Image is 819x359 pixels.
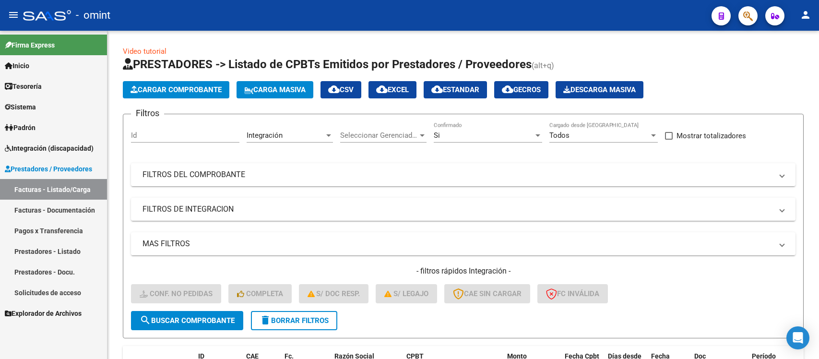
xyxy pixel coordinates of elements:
[142,204,772,215] mat-panel-title: FILTROS DE INTEGRACION
[368,81,416,98] button: EXCEL
[140,314,151,326] mat-icon: search
[444,284,530,303] button: CAE SIN CARGAR
[140,316,235,325] span: Buscar Comprobante
[376,284,437,303] button: S/ legajo
[260,316,329,325] span: Borrar Filtros
[131,266,795,276] h4: - filtros rápidos Integración -
[340,131,418,140] span: Seleccionar Gerenciador
[546,289,599,298] span: FC Inválida
[5,81,42,92] span: Tesorería
[123,81,229,98] button: Cargar Comprobante
[328,84,340,95] mat-icon: cloud_download
[142,239,772,249] mat-panel-title: MAS FILTROS
[131,284,221,303] button: Conf. no pedidas
[556,81,643,98] app-download-masive: Descarga masiva de comprobantes (adjuntos)
[5,40,55,50] span: Firma Express
[376,84,388,95] mat-icon: cloud_download
[5,143,94,154] span: Integración (discapacidad)
[131,85,222,94] span: Cargar Comprobante
[532,61,554,70] span: (alt+q)
[800,9,811,21] mat-icon: person
[502,84,513,95] mat-icon: cloud_download
[424,81,487,98] button: Estandar
[237,81,313,98] button: Carga Masiva
[131,311,243,330] button: Buscar Comprobante
[244,85,306,94] span: Carga Masiva
[237,289,283,298] span: Completa
[131,232,795,255] mat-expansion-panel-header: MAS FILTROS
[494,81,548,98] button: Gecros
[502,85,541,94] span: Gecros
[5,164,92,174] span: Prestadores / Proveedores
[431,85,479,94] span: Estandar
[5,60,29,71] span: Inicio
[8,9,19,21] mat-icon: menu
[131,163,795,186] mat-expansion-panel-header: FILTROS DEL COMPROBANTE
[431,84,443,95] mat-icon: cloud_download
[131,198,795,221] mat-expansion-panel-header: FILTROS DE INTEGRACION
[247,131,283,140] span: Integración
[556,81,643,98] button: Descarga Masiva
[563,85,636,94] span: Descarga Masiva
[384,289,428,298] span: S/ legajo
[131,107,164,120] h3: Filtros
[228,284,292,303] button: Completa
[308,289,360,298] span: S/ Doc Resp.
[677,130,746,142] span: Mostrar totalizadores
[260,314,271,326] mat-icon: delete
[299,284,369,303] button: S/ Doc Resp.
[328,85,354,94] span: CSV
[123,47,166,56] a: Video tutorial
[140,289,213,298] span: Conf. no pedidas
[434,131,440,140] span: Si
[537,284,608,303] button: FC Inválida
[5,122,36,133] span: Padrón
[251,311,337,330] button: Borrar Filtros
[376,85,409,94] span: EXCEL
[786,326,809,349] div: Open Intercom Messenger
[76,5,110,26] span: - omint
[142,169,772,180] mat-panel-title: FILTROS DEL COMPROBANTE
[5,102,36,112] span: Sistema
[5,308,82,319] span: Explorador de Archivos
[453,289,522,298] span: CAE SIN CARGAR
[123,58,532,71] span: PRESTADORES -> Listado de CPBTs Emitidos por Prestadores / Proveedores
[549,131,570,140] span: Todos
[320,81,361,98] button: CSV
